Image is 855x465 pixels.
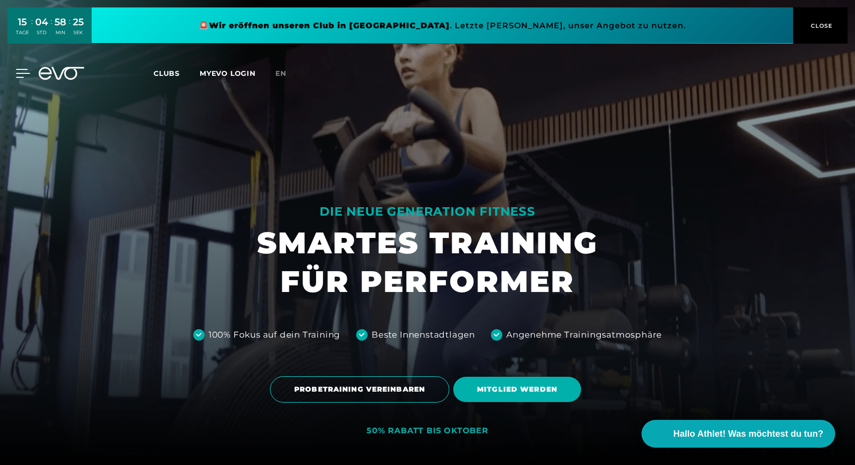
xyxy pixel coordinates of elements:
[506,329,662,342] div: Angenehme Trainingsatmosphäre
[16,15,29,29] div: 15
[793,7,848,44] button: CLOSE
[16,29,29,36] div: TAGE
[73,15,84,29] div: 25
[51,16,52,42] div: :
[808,21,833,30] span: CLOSE
[73,29,84,36] div: SEK
[453,369,585,409] a: MITGLIED WERDEN
[372,329,475,342] div: Beste Innenstadtlagen
[294,384,425,395] span: PROBETRAINING VEREINBAREN
[275,69,286,78] span: en
[31,16,33,42] div: :
[35,29,48,36] div: STD
[367,426,488,436] div: 50% RABATT BIS OKTOBER
[35,15,48,29] div: 04
[275,68,298,79] a: en
[673,427,823,441] span: Hallo Athlet! Was möchtest du tun?
[54,15,66,29] div: 58
[200,69,256,78] a: MYEVO LOGIN
[270,369,453,410] a: PROBETRAINING VEREINBAREN
[257,204,598,220] div: DIE NEUE GENERATION FITNESS
[154,69,180,78] span: Clubs
[257,224,598,301] h1: SMARTES TRAINING FÜR PERFORMER
[477,384,557,395] span: MITGLIED WERDEN
[54,29,66,36] div: MIN
[641,420,835,448] button: Hallo Athlet! Was möchtest du tun?
[209,329,340,342] div: 100% Fokus auf dein Training
[69,16,70,42] div: :
[154,68,200,78] a: Clubs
